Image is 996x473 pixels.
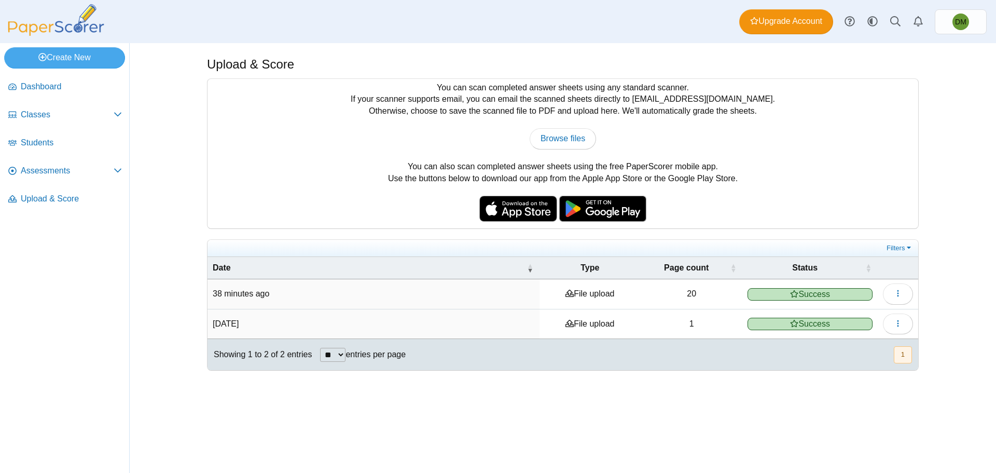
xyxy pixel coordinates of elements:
[479,196,557,222] img: apple-store-badge.svg
[750,16,822,27] span: Upgrade Account
[935,9,987,34] a: Domenic Mariani
[4,131,126,156] a: Students
[21,193,122,205] span: Upload & Score
[893,346,912,363] nav: pagination
[208,339,312,370] div: Showing 1 to 2 of 2 entries
[641,309,742,339] td: 1
[213,289,269,298] time: Aug 21, 2025 at 11:53 AM
[748,318,873,330] span: Success
[4,47,125,68] a: Create New
[21,109,114,120] span: Classes
[21,81,122,92] span: Dashboard
[952,13,969,30] span: Domenic Mariani
[4,103,126,128] a: Classes
[207,56,294,73] h1: Upload & Score
[541,134,585,143] span: Browse files
[4,29,108,37] a: PaperScorer
[4,4,108,36] img: PaperScorer
[213,263,231,272] span: Date
[748,288,873,301] span: Success
[213,319,239,328] time: Jul 31, 2025 at 11:27 AM
[4,187,126,212] a: Upload & Score
[955,18,966,25] span: Domenic Mariani
[641,279,742,309] td: 20
[539,279,641,309] td: File upload
[894,346,912,363] button: 1
[4,159,126,184] a: Assessments
[530,128,596,149] a: Browse files
[21,165,114,177] span: Assessments
[4,75,126,100] a: Dashboard
[865,257,872,279] span: Status : Activate to sort
[664,263,709,272] span: Page count
[559,196,646,222] img: google-play-badge.png
[539,309,641,339] td: File upload
[345,350,406,359] label: entries per page
[739,9,833,34] a: Upgrade Account
[907,10,930,33] a: Alerts
[730,257,736,279] span: Page count : Activate to sort
[792,263,818,272] span: Status
[884,243,916,253] a: Filters
[527,257,533,279] span: Date : Activate to remove sorting
[580,263,599,272] span: Type
[208,79,918,228] div: You can scan completed answer sheets using any standard scanner. If your scanner supports email, ...
[21,137,122,148] span: Students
